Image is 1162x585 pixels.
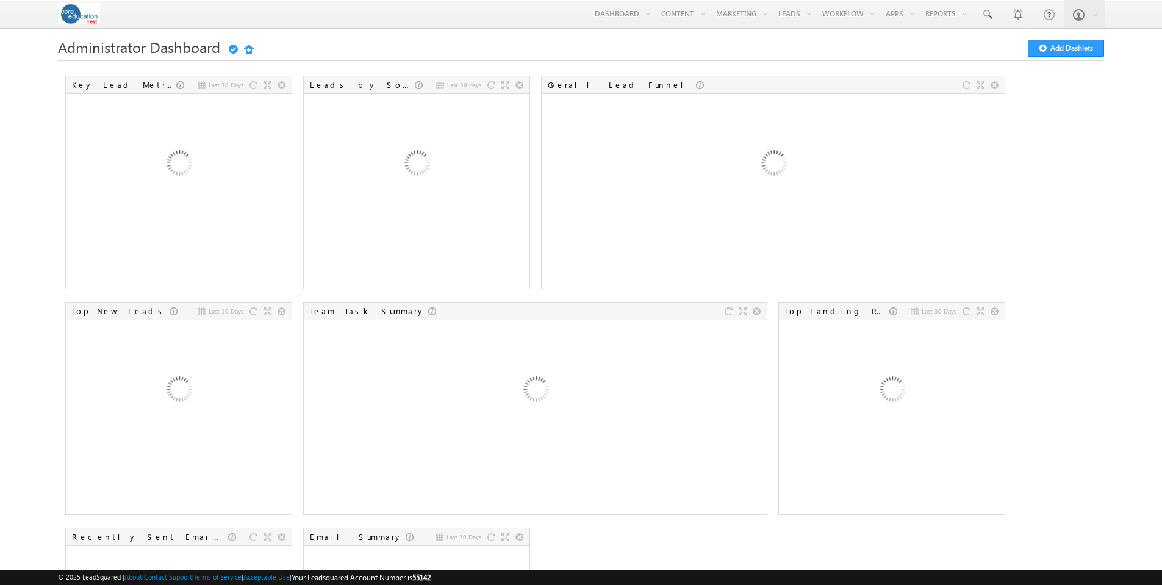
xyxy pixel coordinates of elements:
[447,79,481,90] span: Last 30 days
[72,306,170,317] div: Top New Leads
[548,79,696,90] div: Overall Lead Funnel
[470,326,601,457] img: Loading...
[310,306,428,317] div: Team Task Summary
[194,573,242,581] a: Terms of Service
[58,3,100,24] img: Custom Logo
[310,531,406,542] div: Email Summary
[124,573,142,581] a: About
[72,79,176,90] div: Key Lead Metrics
[58,37,220,57] span: Administrator Dashboard
[58,572,431,583] span: © 2025 LeadSquared | | | | |
[826,326,957,457] img: Loading...
[785,306,889,317] div: Top Landing Pages
[292,573,431,582] span: Your Leadsquared Account Number is
[412,573,431,582] span: 55142
[144,573,192,581] a: Contact Support
[113,99,244,231] img: Loading...
[1028,40,1104,57] button: Add Dashlets
[209,79,243,90] span: Last 30 Days
[113,326,244,457] img: Loading...
[209,306,243,317] span: Last 10 Days
[243,573,290,581] a: Acceptable Use
[72,531,228,542] div: Recently Sent Email Campaigns
[351,99,482,231] img: Loading...
[310,79,415,90] div: Leads by Sources
[447,531,481,542] span: Last 30 Days
[922,306,956,317] span: Last 30 Days
[708,99,839,231] img: Loading...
